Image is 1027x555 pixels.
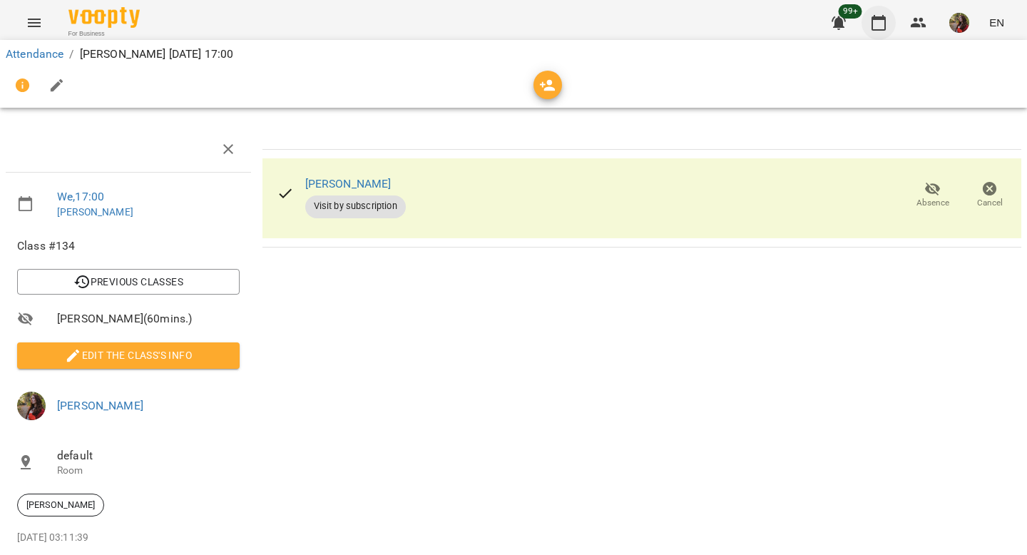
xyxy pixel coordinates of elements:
li: / [69,46,73,63]
a: Attendance [6,47,63,61]
a: [PERSON_NAME] [57,399,143,412]
span: default [57,447,240,464]
button: Menu [17,6,51,40]
span: Visit by subscription [305,200,406,213]
p: [DATE] 03:11:39 [17,531,240,545]
p: Room [57,464,240,478]
button: Cancel [961,175,1018,215]
span: [PERSON_NAME] [18,499,103,511]
span: Previous Classes [29,273,228,290]
img: Voopty Logo [68,7,140,28]
button: Edit the class's Info [17,342,240,368]
a: [PERSON_NAME] [305,177,392,190]
span: Cancel [977,197,1003,209]
a: [PERSON_NAME] [57,206,133,218]
span: [PERSON_NAME] ( 60 mins. ) [57,310,240,327]
button: Absence [904,175,961,215]
nav: breadcrumb [6,46,1021,63]
span: Class #134 [17,238,240,255]
button: EN [983,9,1010,36]
span: Absence [916,197,949,209]
button: Previous Classes [17,269,240,295]
img: e07efb92dffdd3394782f635bb1f4ca0.jpg [17,392,46,420]
a: We , 17:00 [57,190,104,203]
span: 99+ [839,4,862,19]
div: [PERSON_NAME] [17,494,104,516]
p: [PERSON_NAME] [DATE] 17:00 [80,46,234,63]
img: e07efb92dffdd3394782f635bb1f4ca0.jpg [949,13,969,33]
span: EN [989,15,1004,30]
span: Edit the class's Info [29,347,228,364]
span: For Business [68,29,140,39]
